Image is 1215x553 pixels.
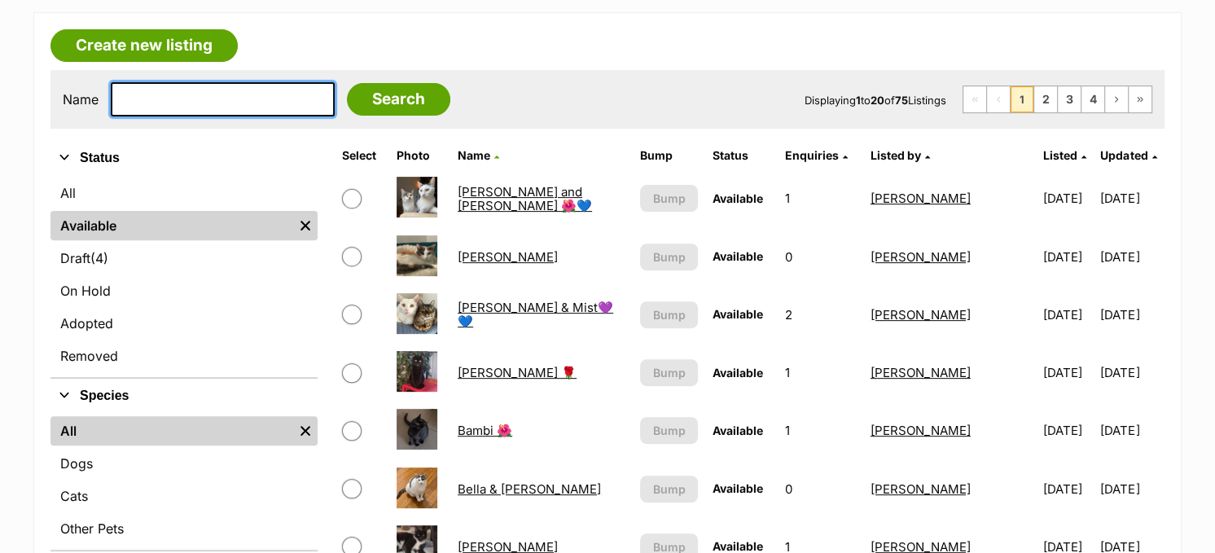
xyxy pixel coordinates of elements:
[640,244,698,270] button: Bump
[871,94,884,107] strong: 20
[895,94,908,107] strong: 75
[871,481,971,497] a: [PERSON_NAME]
[1105,86,1128,112] a: Next page
[397,293,437,334] img: Angelo & Mist💜💙
[987,86,1010,112] span: Previous page
[963,86,986,112] span: First page
[778,287,862,343] td: 2
[336,143,388,169] th: Select
[856,94,861,107] strong: 1
[1100,345,1163,401] td: [DATE]
[347,83,450,116] input: Search
[50,211,293,240] a: Available
[397,177,437,217] img: Aiko and Emiri 🌺💙
[778,229,862,285] td: 0
[1100,461,1163,517] td: [DATE]
[1011,86,1033,112] span: Page 1
[50,147,318,169] button: Status
[397,409,437,450] img: Bambi 🌺
[778,345,862,401] td: 1
[963,86,1152,113] nav: Pagination
[458,249,558,265] a: [PERSON_NAME]
[1100,229,1163,285] td: [DATE]
[50,175,318,377] div: Status
[63,92,99,107] label: Name
[1037,402,1099,459] td: [DATE]
[784,148,847,162] a: Enquiries
[784,148,838,162] span: translation missing: en.admin.listings.index.attributes.enquiries
[652,481,685,498] span: Bump
[458,481,601,497] a: Bella & [PERSON_NAME]
[293,211,318,240] a: Remove filter
[713,366,763,380] span: Available
[50,29,238,62] a: Create new listing
[1058,86,1081,112] a: Page 3
[1037,345,1099,401] td: [DATE]
[50,413,318,550] div: Species
[871,307,971,323] a: [PERSON_NAME]
[634,143,704,169] th: Bump
[50,341,318,371] a: Removed
[652,190,685,207] span: Bump
[50,244,318,273] a: Draft
[1129,86,1151,112] a: Last page
[1043,148,1086,162] a: Listed
[458,184,592,213] a: [PERSON_NAME] and [PERSON_NAME] 🌺💙
[640,301,698,328] button: Bump
[871,148,921,162] span: Listed by
[778,402,862,459] td: 1
[50,385,318,406] button: Species
[390,143,450,169] th: Photo
[713,249,763,263] span: Available
[652,306,685,323] span: Bump
[640,476,698,503] button: Bump
[1037,229,1099,285] td: [DATE]
[458,148,499,162] a: Name
[713,539,763,553] span: Available
[397,467,437,508] img: Bella & Kevin 💕
[640,359,698,386] button: Bump
[1100,170,1163,226] td: [DATE]
[50,449,318,478] a: Dogs
[1037,170,1099,226] td: [DATE]
[1037,287,1099,343] td: [DATE]
[397,351,437,392] img: Audrey Rose 🌹
[1100,402,1163,459] td: [DATE]
[778,461,862,517] td: 0
[871,148,930,162] a: Listed by
[871,191,971,206] a: [PERSON_NAME]
[713,191,763,205] span: Available
[805,94,946,107] span: Displaying to of Listings
[640,185,698,212] button: Bump
[713,481,763,495] span: Available
[871,423,971,438] a: [PERSON_NAME]
[1100,148,1147,162] span: Updated
[458,423,512,438] a: Bambi 🌺
[50,178,318,208] a: All
[1043,148,1077,162] span: Listed
[458,300,613,329] a: [PERSON_NAME] & Mist💜💙
[706,143,777,169] th: Status
[778,170,862,226] td: 1
[1037,461,1099,517] td: [DATE]
[293,416,318,445] a: Remove filter
[458,365,577,380] a: [PERSON_NAME] 🌹
[90,248,108,268] span: (4)
[652,248,685,266] span: Bump
[871,365,971,380] a: [PERSON_NAME]
[1100,148,1156,162] a: Updated
[652,364,685,381] span: Bump
[50,416,293,445] a: All
[1081,86,1104,112] a: Page 4
[50,481,318,511] a: Cats
[458,148,490,162] span: Name
[1034,86,1057,112] a: Page 2
[713,307,763,321] span: Available
[50,514,318,543] a: Other Pets
[652,422,685,439] span: Bump
[871,249,971,265] a: [PERSON_NAME]
[713,424,763,437] span: Available
[1100,287,1163,343] td: [DATE]
[640,417,698,444] button: Bump
[50,276,318,305] a: On Hold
